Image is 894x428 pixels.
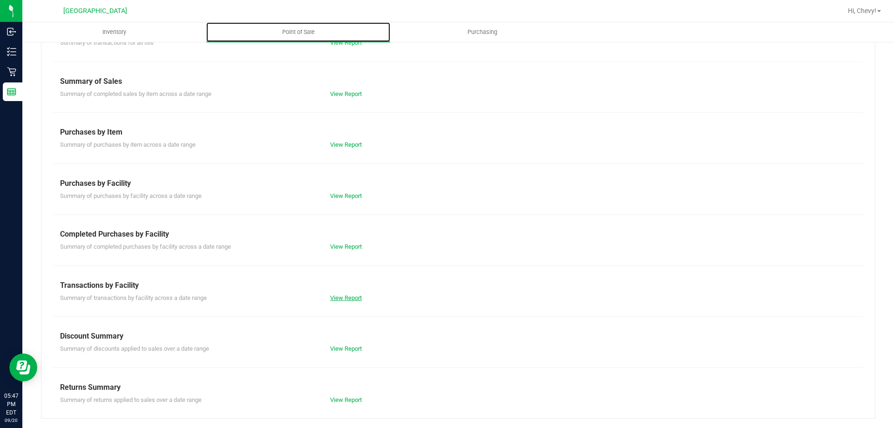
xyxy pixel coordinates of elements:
a: View Report [330,345,362,352]
span: Summary of discounts applied to sales over a date range [60,345,209,352]
div: Transactions by Facility [60,280,856,291]
a: View Report [330,243,362,250]
span: Summary of purchases by item across a date range [60,141,196,148]
p: 05:47 PM EDT [4,392,18,417]
inline-svg: Reports [7,87,16,96]
inline-svg: Inventory [7,47,16,56]
span: Summary of completed purchases by facility across a date range [60,243,231,250]
span: Summary of completed sales by item across a date range [60,90,211,97]
div: Purchases by Item [60,127,856,138]
div: Summary of Sales [60,76,856,87]
a: View Report [330,39,362,46]
a: Purchasing [390,22,574,42]
a: View Report [330,90,362,97]
span: Hi, Chevy! [848,7,876,14]
span: Summary of returns applied to sales over a date range [60,396,202,403]
a: View Report [330,294,362,301]
span: Summary of purchases by facility across a date range [60,192,202,199]
span: Purchasing [455,28,510,36]
div: Completed Purchases by Facility [60,229,856,240]
span: [GEOGRAPHIC_DATA] [63,7,127,15]
a: View Report [330,141,362,148]
a: View Report [330,396,362,403]
span: Inventory [90,28,139,36]
div: Purchases by Facility [60,178,856,189]
a: Point of Sale [206,22,390,42]
a: Inventory [22,22,206,42]
span: Summary of transactions by facility across a date range [60,294,207,301]
div: Discount Summary [60,331,856,342]
p: 09/20 [4,417,18,424]
div: Returns Summary [60,382,856,393]
a: View Report [330,192,362,199]
span: Summary of transactions for all tills [60,39,154,46]
inline-svg: Inbound [7,27,16,36]
iframe: Resource center [9,353,37,381]
span: Point of Sale [270,28,327,36]
inline-svg: Retail [7,67,16,76]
